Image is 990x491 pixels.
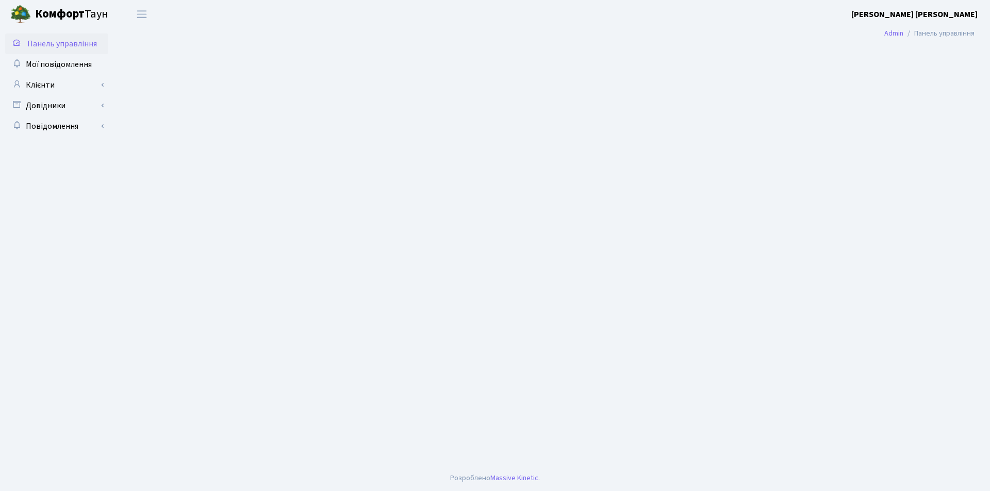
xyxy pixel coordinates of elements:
a: [PERSON_NAME] [PERSON_NAME] [851,8,978,21]
a: Панель управління [5,33,108,54]
a: Мої повідомлення [5,54,108,75]
div: Розроблено . [450,472,540,484]
button: Переключити навігацію [129,6,155,23]
a: Клієнти [5,75,108,95]
a: Повідомлення [5,116,108,137]
nav: breadcrumb [869,23,990,44]
a: Massive Kinetic [490,472,538,483]
b: [PERSON_NAME] [PERSON_NAME] [851,9,978,20]
b: Комфорт [35,6,85,22]
a: Admin [884,28,903,39]
a: Довідники [5,95,108,116]
span: Таун [35,6,108,23]
span: Мої повідомлення [26,59,92,70]
img: logo.png [10,4,31,25]
li: Панель управління [903,28,975,39]
span: Панель управління [27,38,97,49]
